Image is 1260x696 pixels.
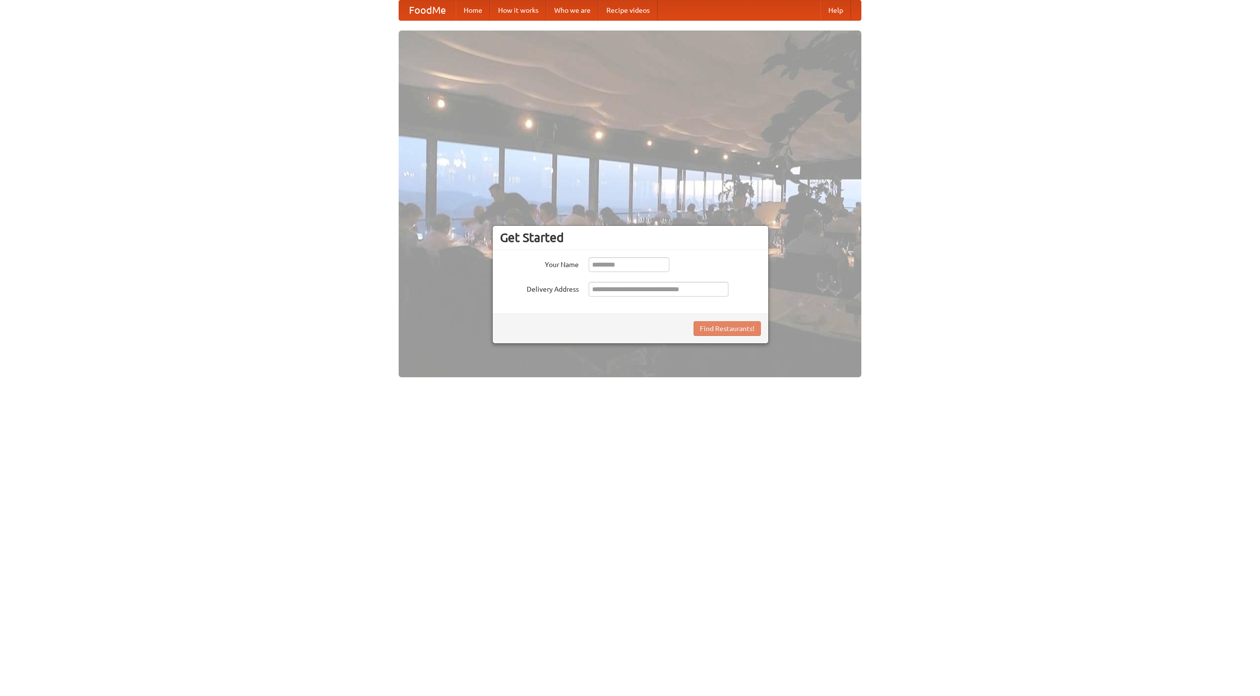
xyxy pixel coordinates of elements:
a: Recipe videos [598,0,658,20]
a: Who we are [546,0,598,20]
button: Find Restaurants! [693,321,761,336]
a: How it works [490,0,546,20]
label: Delivery Address [500,282,579,294]
h3: Get Started [500,230,761,245]
a: Home [456,0,490,20]
a: FoodMe [399,0,456,20]
a: Help [820,0,851,20]
label: Your Name [500,257,579,270]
